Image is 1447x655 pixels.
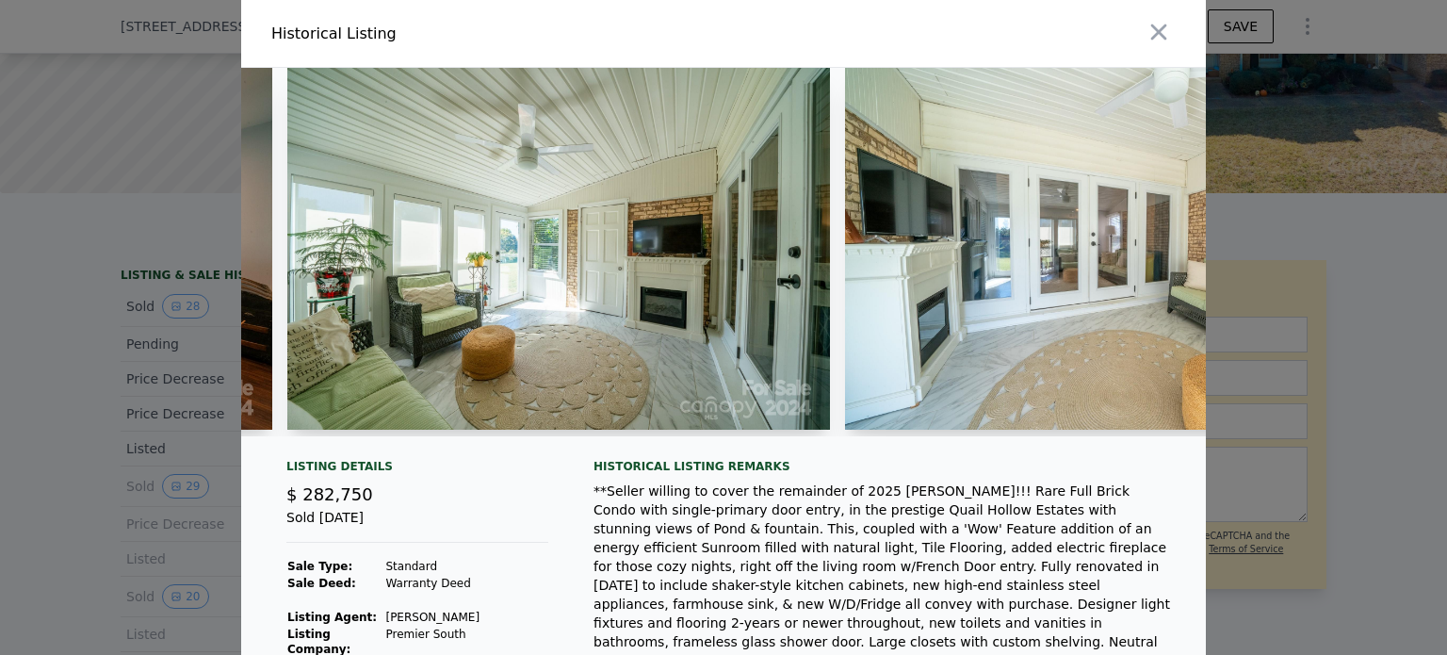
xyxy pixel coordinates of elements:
td: Warranty Deed [384,575,548,592]
div: Listing Details [286,459,548,482]
div: Historical Listing [271,23,716,45]
td: [PERSON_NAME] [384,609,548,626]
div: Historical Listing remarks [593,459,1176,474]
td: Standard [384,558,548,575]
strong: Listing Agent: [287,611,377,624]
img: Property Img [287,68,830,430]
strong: Sale Type: [287,560,352,573]
span: $ 282,750 [286,484,373,504]
div: Sold [DATE] [286,508,548,543]
img: Property Img [845,68,1388,430]
strong: Sale Deed: [287,577,356,590]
